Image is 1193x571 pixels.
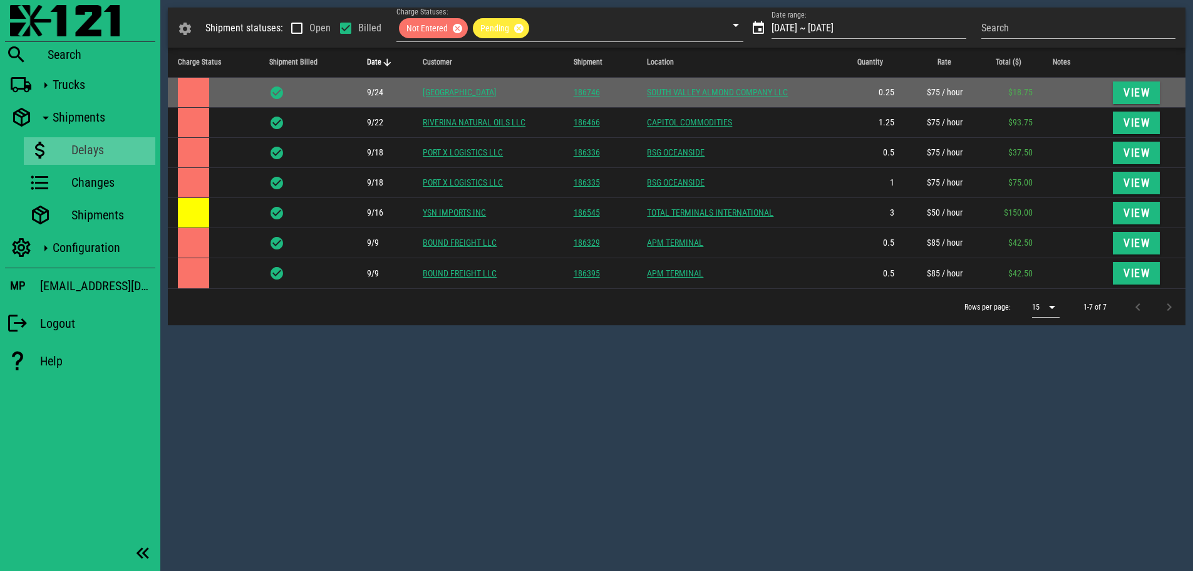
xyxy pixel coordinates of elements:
[647,147,705,157] a: BSG OCEANSIDE
[168,48,259,78] th: Charge Status: Not sorted. Activate to sort ascending.
[367,238,379,248] span: The driver arrived at the location of this delay at 9/9 7:24pm
[647,268,703,278] a: APM TERMINAL
[10,5,120,36] img: 87f0f0e.png
[1123,267,1150,280] span: View
[1123,207,1150,219] span: View
[1123,237,1150,249] span: View
[647,117,732,127] a: CAPITOL COMMODITIES
[1053,58,1070,66] span: Notes
[1113,112,1160,134] button: View
[1113,142,1160,164] button: View
[1123,117,1150,129] span: View
[1113,268,1160,278] a: View
[53,77,150,92] div: Trucks
[904,78,973,108] td: $75 / hour
[71,175,150,190] div: Changes
[835,228,905,258] td: 0.5
[1123,147,1150,159] span: View
[53,240,150,255] div: Configuration
[259,48,357,78] th: Shipment Billed: Not sorted. Activate to sort ascending.
[48,47,155,62] div: Search
[574,207,600,217] a: 186545
[1043,48,1103,78] th: Notes: Not sorted. Activate to sort ascending.
[1008,87,1033,97] span: $18.75
[1113,81,1160,104] button: View
[904,168,973,198] td: $75 / hour
[1123,86,1150,99] span: View
[1113,177,1160,187] a: View
[637,48,834,78] th: Location: Not sorted. Activate to sort ascending.
[835,138,905,168] td: 0.5
[358,22,381,34] label: Billed
[1113,262,1160,285] button: View
[1008,238,1033,248] span: $42.50
[1032,301,1040,313] div: 15
[5,343,155,379] a: Help
[1103,48,1185,78] th: Not sorted. Activate to sort ascending.
[367,177,383,187] span: The driver arrived at the location of this delay at 9/18 8:25am
[205,21,283,36] div: Shipment statuses:
[1083,301,1107,313] div: 1-7 of 7
[904,108,973,138] td: $75 / hour
[1113,207,1160,217] a: View
[1113,172,1160,194] button: View
[857,58,883,66] span: Quantity
[574,117,600,127] a: 186466
[423,177,503,187] a: PORT X LOGISTICS LLC
[1008,177,1033,187] span: $75.00
[367,117,383,127] span: The driver arrived at the location of this delay at 9/22 6:10am
[423,117,525,127] a: RIVERINA NATURAL OILS LLC
[1113,232,1160,254] button: View
[996,58,1021,66] span: Total ($)
[835,108,905,138] td: 1.25
[53,110,150,125] div: Shipments
[40,276,155,296] div: [EMAIL_ADDRESS][DOMAIN_NAME]
[1008,117,1033,127] span: $93.75
[1004,207,1033,217] span: $150.00
[5,5,155,39] a: Blackfly
[647,207,773,217] a: TOTAL TERMINALS INTERNATIONAL
[937,58,951,66] span: Rate
[981,18,1175,38] input: Search by customer or shipment #
[24,137,155,165] a: Delays
[423,238,497,248] a: BOUND FREIGHT LLC
[1008,147,1033,157] span: $37.50
[406,18,460,38] span: Not Entered
[367,58,381,66] span: Date
[574,87,600,97] a: 186746
[574,268,600,278] a: 186395
[309,22,331,34] label: Open
[835,198,905,228] td: 3
[904,198,973,228] td: $50 / hour
[178,58,221,66] span: Charge Status
[24,170,155,197] a: Changes
[835,258,905,288] td: 0.5
[396,15,743,41] div: Charge Statuses:Not EnteredPending
[367,207,383,217] span: The driver arrived at the location of this delay at 9/16 10:37am
[423,58,452,66] span: Customer
[40,316,155,331] div: Logout
[904,228,973,258] td: $85 / hour
[904,48,973,78] th: Rate: Not sorted. Activate to sort ascending.
[1008,268,1033,278] span: $42.50
[1113,237,1160,247] a: View
[1113,147,1160,157] a: View
[835,78,905,108] td: 0.25
[647,87,788,97] a: SOUTH VALLEY ALMOND COMPANY LLC
[10,279,25,293] h3: MP
[1113,117,1160,127] a: View
[1123,177,1150,189] span: View
[1032,297,1060,317] div: 15$vuetify.dataTable.itemsPerPageText
[647,177,705,187] a: BSG OCEANSIDE
[413,48,563,78] th: Customer: Not sorted. Activate to sort ascending.
[40,354,155,369] div: Help
[423,207,486,217] a: YSN IMPORTS INC
[480,18,522,38] span: Pending
[564,48,638,78] th: Shipment: Not sorted. Activate to sort ascending.
[269,58,318,66] span: Shipment Billed
[574,58,602,66] span: Shipment
[574,177,600,187] a: 186335
[423,147,503,157] a: PORT X LOGISTICS LLC
[423,268,497,278] a: BOUND FREIGHT LLC
[647,58,674,66] span: Location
